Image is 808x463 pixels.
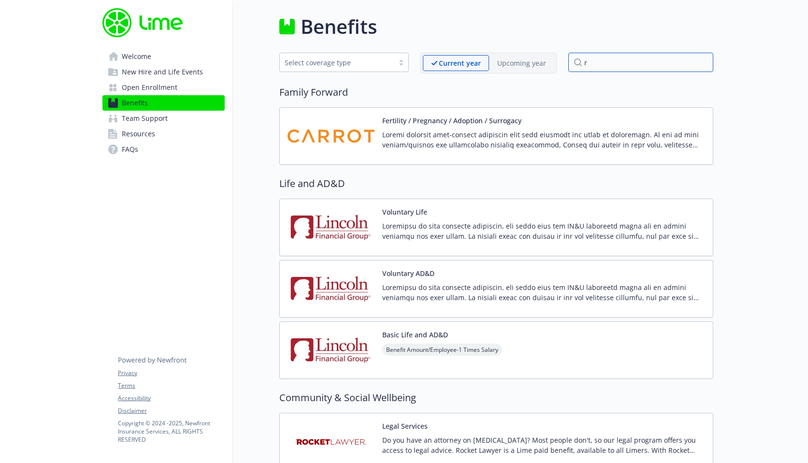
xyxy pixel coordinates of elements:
p: Current year [439,58,481,68]
button: Basic Life and AD&D [382,330,448,340]
a: Open Enrollment [102,80,225,95]
span: Benefit Amount/Employee - 1 Times Salary [382,344,502,356]
img: Lincoln Financial Group carrier logo [288,207,375,248]
a: Accessibility [118,394,224,403]
p: Loremi dolorsit amet-consect adipiscin elit sedd eiusmodt inc utlab et doloremagn. Al eni ad mini... [382,130,705,150]
span: Open Enrollment [122,80,177,95]
a: Resources [102,126,225,142]
span: Team Support [122,111,168,126]
a: Team Support [102,111,225,126]
a: Terms [118,381,224,390]
a: Disclaimer [118,406,224,415]
a: Benefits [102,95,225,111]
span: Resources [122,126,155,142]
button: Voluntary Life [382,207,427,217]
h2: Life and AD&D [279,176,713,191]
span: Welcome [122,49,151,64]
img: Lincoln Financial Group carrier logo [288,268,375,309]
a: New Hire and Life Events [102,64,225,80]
div: Select coverage type [285,58,389,68]
button: Legal Services [382,421,428,431]
p: Loremipsu do sita consecte adipiscin, eli seddo eius tem IN&U laboreetd magna ali en admini venia... [382,282,705,303]
p: Copyright © 2024 - 2025 , Newfront Insurance Services, ALL RIGHTS RESERVED [118,419,224,444]
img: Rocket Lawyer Inc carrier logo [288,421,375,462]
span: Benefits [122,95,148,111]
a: Privacy [118,369,224,377]
a: FAQs [102,142,225,157]
p: Upcoming year [497,58,546,68]
h2: Family Forward [279,85,713,100]
p: Do you have an attorney on [MEDICAL_DATA]? Most people don't, so our legal program offers you acc... [382,435,705,455]
h1: Benefits [301,12,377,41]
p: Loremipsu do sita consecte adipiscin, eli seddo eius tem IN&U laboreetd magna ali en admini venia... [382,221,705,241]
img: Carrot carrier logo [288,116,375,157]
span: New Hire and Life Events [122,64,203,80]
h2: Community & Social Wellbeing [279,391,713,405]
span: FAQs [122,142,138,157]
button: Voluntary AD&D [382,268,434,278]
button: Fertility / Pregnancy / Adoption / Surrogacy [382,116,521,126]
input: search by carrier, plan name or type [568,53,713,72]
a: Welcome [102,49,225,64]
img: Lincoln Financial Group carrier logo [288,330,375,371]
